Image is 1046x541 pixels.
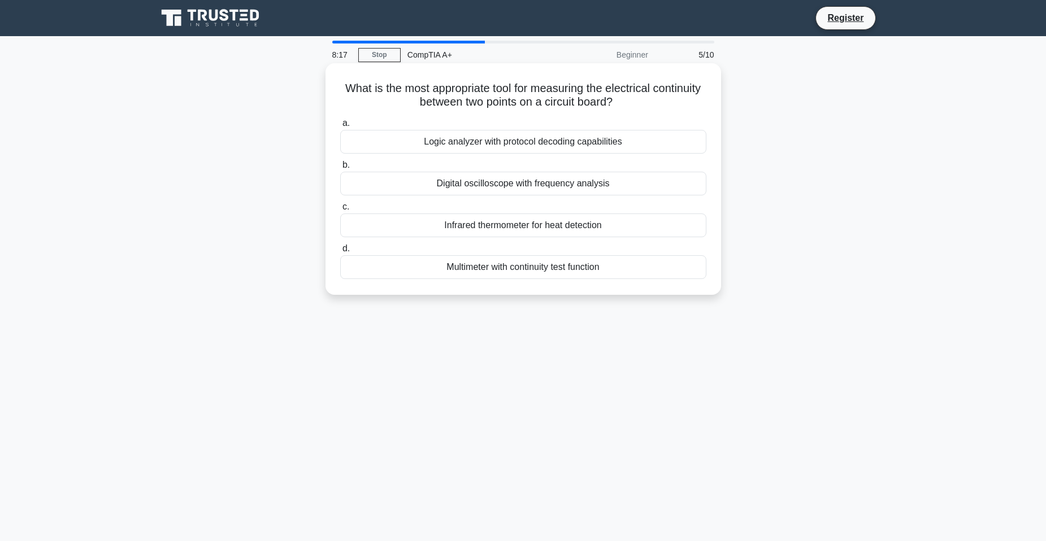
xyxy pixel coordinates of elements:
[342,118,350,128] span: a.
[340,130,706,154] div: Logic analyzer with protocol decoding capabilities
[556,43,655,66] div: Beginner
[401,43,556,66] div: CompTIA A+
[342,202,349,211] span: c.
[655,43,721,66] div: 5/10
[340,172,706,195] div: Digital oscilloscope with frequency analysis
[358,48,401,62] a: Stop
[340,213,706,237] div: Infrared thermometer for heat detection
[342,243,350,253] span: d.
[325,43,358,66] div: 8:17
[342,160,350,169] span: b.
[339,81,708,110] h5: What is the most appropriate tool for measuring the electrical continuity between two points on a...
[340,255,706,279] div: Multimeter with continuity test function
[821,11,870,25] a: Register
